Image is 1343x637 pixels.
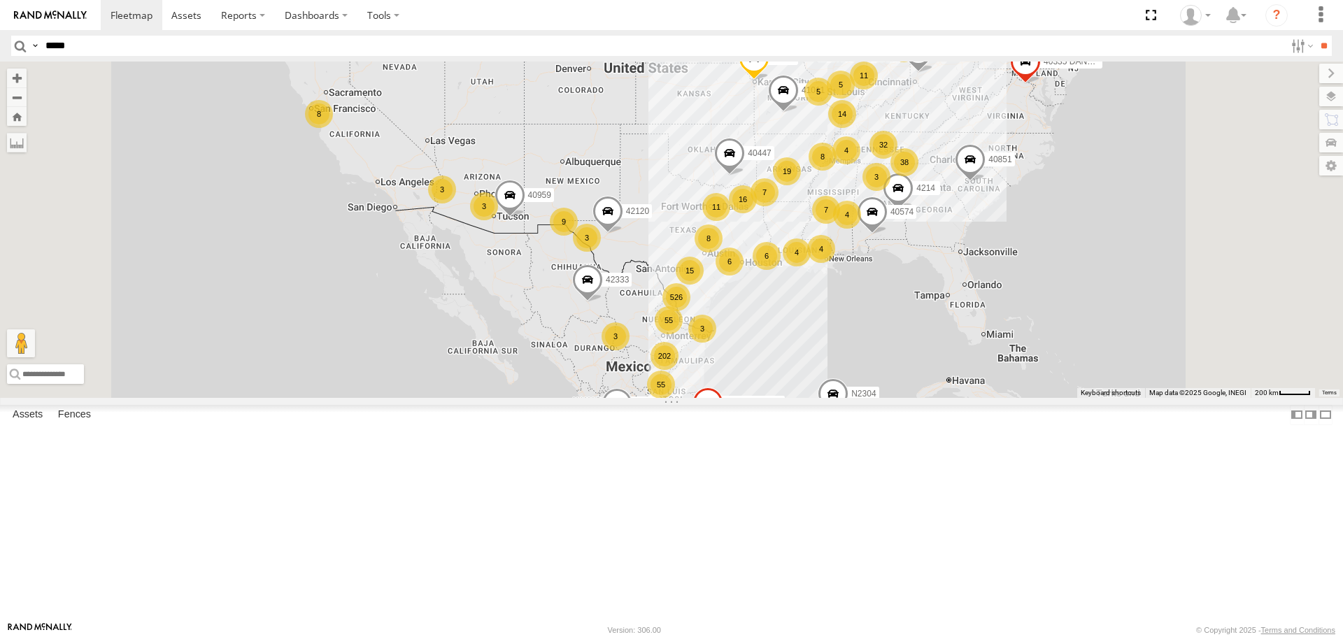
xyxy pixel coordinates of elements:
a: Terms (opens in new tab) [1322,389,1337,395]
div: 3 [428,176,456,203]
label: Fences [51,406,98,425]
div: 3 [470,192,498,220]
div: 16 [729,185,757,213]
div: 14 [828,100,856,128]
span: 40447 [748,149,771,159]
div: 4 [832,136,860,164]
label: Search Query [29,36,41,56]
div: 7 [751,178,779,206]
div: Caseta Laredo TX [1175,5,1216,26]
span: 4214 [916,184,935,194]
label: Dock Summary Table to the Right [1304,405,1318,425]
img: rand-logo.svg [14,10,87,20]
div: 5 [804,78,832,106]
div: 4 [833,201,861,229]
label: Measure [7,133,27,152]
div: 11 [850,62,878,90]
div: 202 [651,342,678,370]
div: 15 [676,257,704,285]
div: 8 [305,100,333,128]
div: 55 [655,306,683,334]
div: 3 [862,163,890,191]
div: 8 [695,224,723,252]
div: 4 [807,235,835,263]
label: Dock Summary Table to the Left [1290,405,1304,425]
div: 5 [827,71,855,99]
span: 200 km [1255,389,1279,396]
span: N2304 [851,389,876,399]
div: 6 [753,242,781,270]
label: Map Settings [1319,156,1343,176]
span: 42120 [626,207,649,217]
span: 40574 [890,207,914,217]
div: Version: 306.00 [608,626,661,634]
div: 4 [783,238,811,266]
div: 55 [647,371,675,399]
span: 40335 DAÑADO [1044,57,1105,67]
a: Terms and Conditions [1261,626,1335,634]
div: 9 [550,208,578,236]
button: Keyboard shortcuts [1081,388,1141,398]
div: 8 [809,143,837,171]
button: Zoom in [7,69,27,87]
label: Hide Summary Table [1319,405,1333,425]
span: 42333 [606,275,629,285]
div: 3 [573,224,601,252]
span: 40851 [988,155,1011,164]
i: ? [1265,4,1288,27]
a: Visit our Website [8,623,72,637]
div: 7 [812,196,840,224]
span: Map data ©2025 Google, INEGI [1149,389,1246,396]
div: 3 [688,315,716,343]
button: Zoom out [7,87,27,107]
div: 6 [716,248,744,275]
span: 41011 [802,86,825,96]
div: 19 [773,157,801,185]
button: Map Scale: 200 km per 42 pixels [1251,388,1315,398]
button: Zoom Home [7,107,27,126]
label: Assets [6,406,50,425]
label: Search Filter Options [1286,36,1316,56]
div: 38 [890,148,918,176]
div: 32 [869,131,897,159]
span: 40959 [528,191,551,201]
div: 11 [702,193,730,221]
div: © Copyright 2025 - [1196,626,1335,634]
div: 526 [662,283,690,311]
div: 3 [602,322,630,350]
button: Drag Pegman onto the map to open Street View [7,329,35,357]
